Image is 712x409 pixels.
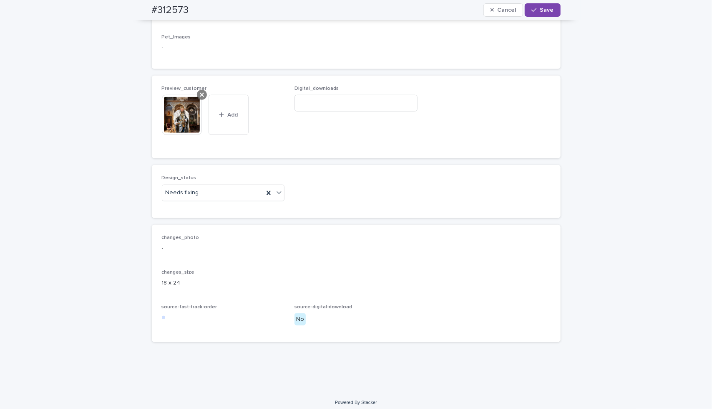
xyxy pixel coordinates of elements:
[294,305,352,310] span: source-digital-download
[162,279,551,287] p: 18 x 24
[294,86,339,91] span: Digital_downloads
[162,305,217,310] span: source-fast-track-order
[162,86,207,91] span: Preview_customer
[540,7,554,13] span: Save
[497,7,516,13] span: Cancel
[162,270,195,275] span: changes_size
[335,400,377,405] a: Powered By Stacker
[483,3,523,17] button: Cancel
[227,112,238,118] span: Add
[162,43,551,52] p: -
[152,4,189,16] h2: #312573
[525,3,560,17] button: Save
[162,244,551,253] p: -
[294,313,306,325] div: No
[166,188,199,197] span: Needs fixing
[162,35,191,40] span: Pet_Images
[162,175,196,180] span: Design_status
[162,235,199,240] span: changes_photo
[209,95,249,135] button: Add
